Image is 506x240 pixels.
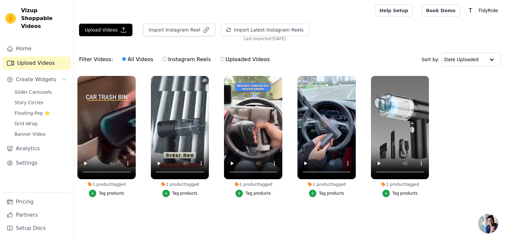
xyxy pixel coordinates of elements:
a: Pricing [3,195,71,208]
div: 1 product tagged [151,182,209,187]
text: T [468,7,472,14]
label: Uploaded Videos [220,55,270,64]
div: 1 product tagged [77,182,136,187]
span: Vizup Shoppable Videos [21,7,68,30]
button: Import Instagram Reel [143,24,215,36]
a: Grid Wrap [11,119,71,128]
input: All Videos [122,57,126,61]
a: Help Setup [375,4,412,17]
button: Create Widgets [3,73,71,86]
a: Slider Carousels [11,87,71,97]
span: Grid Wrap [14,120,38,127]
input: Instagram Reels [162,57,167,61]
div: 1 product tagged [224,182,282,187]
div: 1 product tagged [297,182,356,187]
a: Book Demo [422,4,460,17]
img: Vizup [5,13,16,24]
div: Sort by: [422,53,501,66]
div: Filter Videos: [79,52,273,67]
button: Tag products [236,190,271,197]
button: Tag products [162,190,198,197]
a: Banner Video [11,130,71,139]
span: Story Circles [14,99,43,106]
span: Floating-Pop ⭐ [14,110,50,116]
label: All Videos [122,55,154,64]
span: Create Widgets [16,76,56,84]
p: TidyRide [476,5,501,16]
a: Story Circles [11,98,71,107]
a: Floating-Pop ⭐ [11,108,71,118]
button: Tag products [309,190,344,197]
label: Instagram Reels [162,55,211,64]
input: Uploaded Videos [220,57,224,61]
a: Settings [3,156,71,170]
button: Upload Videos [79,24,132,36]
a: Setup Docs [3,222,71,235]
a: Open chat [478,214,498,233]
button: Import Latest Instagram Reels [220,24,309,36]
div: Tag products [319,191,344,196]
a: Home [3,42,71,55]
span: Banner Video [14,131,45,137]
button: T TidyRide [465,5,501,16]
div: Tag products [172,191,198,196]
div: 1 product tagged [371,182,429,187]
button: Tag products [89,190,124,197]
span: Last imported: [DATE] [244,36,286,41]
div: Tag products [99,191,124,196]
div: Tag products [245,191,271,196]
a: Upload Videos [3,57,71,70]
button: Tag products [382,190,418,197]
div: Tag products [392,191,418,196]
span: Slider Carousels [14,89,52,95]
a: Analytics [3,142,71,155]
a: Partners [3,208,71,222]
